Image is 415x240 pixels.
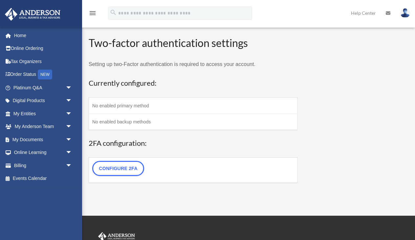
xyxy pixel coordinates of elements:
span: arrow_drop_down [66,120,79,134]
h3: 2FA configuration: [89,138,297,148]
a: Home [5,29,82,42]
h2: Two-factor authentication settings [89,36,297,51]
i: search [110,9,117,16]
a: Digital Productsarrow_drop_down [5,94,82,107]
a: Online Learningarrow_drop_down [5,146,82,159]
span: arrow_drop_down [66,94,79,108]
a: Platinum Q&Aarrow_drop_down [5,81,82,94]
img: Anderson Advisors Platinum Portal [3,8,62,21]
span: arrow_drop_down [66,81,79,95]
span: arrow_drop_down [66,159,79,172]
a: My Entitiesarrow_drop_down [5,107,82,120]
span: arrow_drop_down [66,133,79,146]
span: arrow_drop_down [66,146,79,160]
td: No enabled primary method [89,98,297,114]
a: Billingarrow_drop_down [5,159,82,172]
i: menu [89,9,97,17]
a: Online Ordering [5,42,82,55]
div: NEW [38,70,52,79]
a: Order StatusNEW [5,68,82,81]
td: No enabled backup methods [89,114,297,130]
p: Setting up two-Factor authentication is required to access your account. [89,60,297,69]
a: Tax Organizers [5,55,82,68]
img: User Pic [400,8,410,18]
a: menu [89,11,97,17]
h3: Currently configured: [89,78,297,88]
span: arrow_drop_down [66,107,79,120]
a: My Documentsarrow_drop_down [5,133,82,146]
a: Events Calendar [5,172,82,185]
a: Configure 2FA [92,161,144,176]
a: My Anderson Teamarrow_drop_down [5,120,82,133]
